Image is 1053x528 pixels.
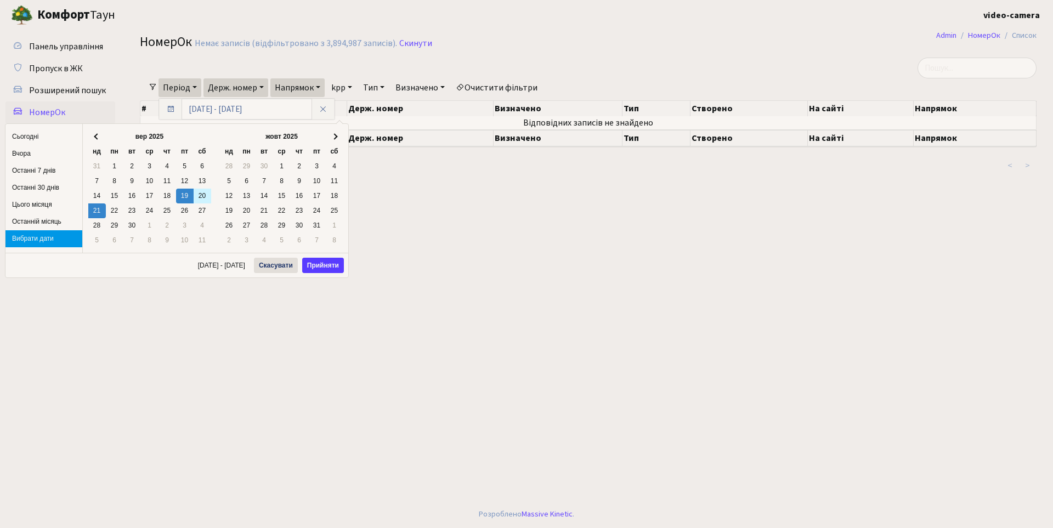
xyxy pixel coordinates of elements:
th: пн [238,144,256,159]
th: Визначено [494,101,622,116]
td: 5 [220,174,238,189]
th: пт [308,144,326,159]
td: 6 [291,233,308,248]
td: 2 [158,218,176,233]
th: вер 2025 [106,129,194,144]
td: 23 [291,203,308,218]
td: 7 [308,233,326,248]
a: Держ. номер [203,78,268,97]
th: пн [106,144,123,159]
td: 15 [273,189,291,203]
td: 19 [220,203,238,218]
td: 28 [88,218,106,233]
th: чт [291,144,308,159]
th: ср [273,144,291,159]
th: Створено [690,130,808,146]
button: Прийняти [302,258,344,273]
td: 22 [106,203,123,218]
li: Вчора [5,145,82,162]
td: 4 [158,159,176,174]
td: 7 [256,174,273,189]
td: 30 [123,218,141,233]
td: 4 [326,159,343,174]
span: НомерОк [140,32,192,52]
td: 24 [308,203,326,218]
td: 2 [123,159,141,174]
span: Розширений пошук [29,84,106,96]
td: 8 [141,233,158,248]
td: 29 [106,218,123,233]
b: Комфорт [37,6,90,24]
span: Таун [37,6,115,25]
td: 13 [238,189,256,203]
a: Очистити фільтри [451,78,542,97]
td: 1 [326,218,343,233]
a: Massive Kinetic [522,508,573,520]
span: Панель управління [29,41,103,53]
td: 6 [106,233,123,248]
td: 1 [273,159,291,174]
td: 25 [158,203,176,218]
td: 31 [308,218,326,233]
td: 8 [326,233,343,248]
td: 8 [106,174,123,189]
td: 17 [141,189,158,203]
span: Пропуск в ЖК [29,63,83,75]
td: 26 [176,203,194,218]
td: 21 [256,203,273,218]
td: 18 [326,189,343,203]
td: 5 [88,233,106,248]
th: пт [176,144,194,159]
td: 3 [176,218,194,233]
div: Розроблено . [479,508,574,520]
td: 12 [176,174,194,189]
a: Визначено [391,78,449,97]
td: 2 [291,159,308,174]
th: вт [256,144,273,159]
td: 29 [273,218,291,233]
th: # [140,101,196,116]
td: 4 [194,218,211,233]
a: Панель управління [5,36,115,58]
div: Немає записів (відфільтровано з 3,894,987 записів). [195,38,397,49]
th: ср [141,144,158,159]
td: 5 [176,159,194,174]
a: Скинути [399,38,432,49]
td: 3 [238,233,256,248]
td: 14 [256,189,273,203]
td: 2 [220,233,238,248]
input: Пошук... [918,58,1037,78]
li: Останні 7 днів [5,162,82,179]
td: 9 [291,174,308,189]
th: Створено [690,101,808,116]
td: 11 [158,174,176,189]
td: 15 [106,189,123,203]
a: Розширений пошук [5,80,115,101]
li: Сьогодні [5,128,82,145]
a: Admin [936,30,956,41]
th: нд [88,144,106,159]
a: Тип [359,78,389,97]
td: 3 [308,159,326,174]
th: Напрямок [914,101,1037,116]
td: 30 [291,218,308,233]
td: 6 [238,174,256,189]
td: 10 [176,233,194,248]
button: Скасувати [254,258,298,273]
td: 1 [141,218,158,233]
td: 5 [273,233,291,248]
a: kpp [327,78,356,97]
td: 22 [273,203,291,218]
td: 24 [141,203,158,218]
th: нд [220,144,238,159]
td: 28 [220,159,238,174]
td: 23 [123,203,141,218]
th: Тип [622,130,690,146]
th: сб [326,144,343,159]
a: НомерОк [5,101,115,123]
span: НомерОк [29,106,65,118]
td: 9 [123,174,141,189]
td: 3 [141,159,158,174]
li: Цього місяця [5,196,82,213]
th: Напрямок [914,130,1037,146]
